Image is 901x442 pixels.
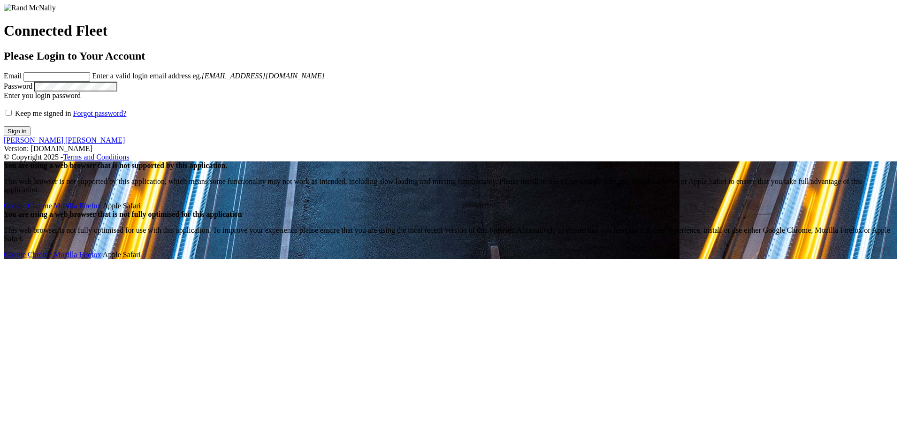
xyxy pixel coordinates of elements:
[54,251,101,259] a: Mozilla Firefox
[4,136,125,144] a: [PERSON_NAME] [PERSON_NAME]
[4,126,31,136] button: Sign in
[6,110,12,116] input: Keep me signed in
[103,202,141,210] span: Safari
[4,91,81,99] span: Enter you login password
[103,251,141,259] span: Safari
[4,4,56,12] img: Rand McNally
[63,153,129,161] a: Terms and Conditions
[92,72,324,80] span: Enter a valid login email address eg.
[4,251,52,259] a: Google Chrome
[4,22,897,39] h1: Connected Fleet
[4,210,242,218] strong: You are using a web browser that is not fully optimised for this application
[73,109,127,117] a: Forgot password?
[54,202,101,210] a: Mozilla Firefox
[4,50,897,62] h2: Please Login to Your Account
[4,202,52,210] a: Google Chrome
[4,72,22,80] label: Email
[4,177,897,194] p: This web browser is not supported by this application, which means some functionality may not wor...
[4,153,897,161] div: © Copyright 2025 -
[4,82,32,90] label: Password
[15,109,71,117] span: Keep me signed in
[4,145,897,153] div: Version: [DOMAIN_NAME]
[201,72,324,80] em: [EMAIL_ADDRESS][DOMAIN_NAME]
[4,161,227,169] strong: You are using a web browser that is not supported by this application.
[4,4,897,136] form: main
[4,226,897,243] p: This web browser is not fully optimised for use with this application. To improve your experience...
